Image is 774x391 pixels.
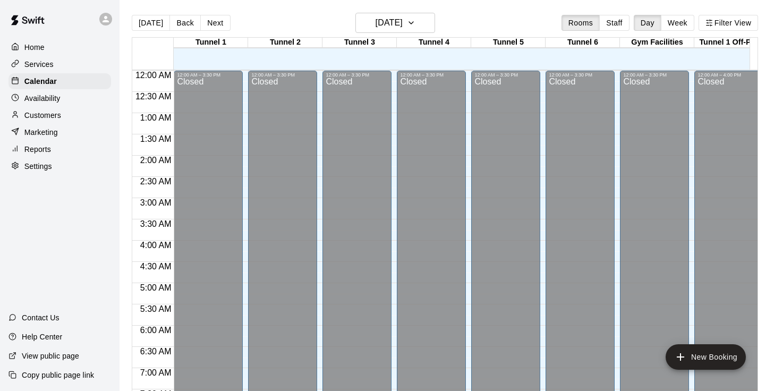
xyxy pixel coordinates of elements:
span: 1:00 AM [138,113,174,122]
span: 5:30 AM [138,304,174,313]
span: 1:30 AM [138,134,174,143]
span: 7:00 AM [138,368,174,377]
a: Calendar [8,73,111,89]
p: Marketing [24,127,58,138]
button: Week [661,15,694,31]
span: 2:30 AM [138,177,174,186]
p: Copy public page link [22,370,94,380]
span: 2:00 AM [138,156,174,165]
div: 12:00 AM – 3:30 PM [400,72,463,78]
p: View public page [22,351,79,361]
button: Rooms [562,15,600,31]
button: [DATE] [355,13,435,33]
div: 12:00 AM – 3:30 PM [474,72,537,78]
button: Staff [599,15,630,31]
div: Tunnel 1 [174,38,248,48]
p: Reports [24,144,51,155]
div: 12:00 AM – 3:30 PM [623,72,686,78]
p: Customers [24,110,61,121]
p: Availability [24,93,61,104]
p: Settings [24,161,52,172]
span: 6:00 AM [138,326,174,335]
button: Next [200,15,230,31]
span: 12:00 AM [133,71,174,80]
div: Gym Facilities [620,38,694,48]
span: 6:30 AM [138,347,174,356]
button: Back [169,15,201,31]
button: [DATE] [132,15,170,31]
div: 12:00 AM – 4:00 PM [698,72,760,78]
a: Services [8,56,111,72]
span: 12:30 AM [133,92,174,101]
a: Reports [8,141,111,157]
button: Day [634,15,661,31]
p: Services [24,59,54,70]
button: Filter View [699,15,758,31]
button: add [666,344,746,370]
div: 12:00 AM – 3:30 PM [549,72,611,78]
div: Tunnel 4 [397,38,471,48]
span: 3:30 AM [138,219,174,228]
a: Marketing [8,124,111,140]
div: Tunnel 5 [471,38,546,48]
a: Availability [8,90,111,106]
h6: [DATE] [376,15,403,30]
p: Calendar [24,76,57,87]
span: 4:00 AM [138,241,174,250]
div: 12:00 AM – 3:30 PM [251,72,314,78]
div: 12:00 AM – 3:30 PM [177,72,240,78]
span: 5:00 AM [138,283,174,292]
p: Home [24,42,45,53]
a: Customers [8,107,111,123]
a: Home [8,39,111,55]
div: Tunnel 1 Off-Peak [694,38,769,48]
div: 12:00 AM – 3:30 PM [326,72,388,78]
div: Tunnel 3 [322,38,397,48]
span: 4:30 AM [138,262,174,271]
a: Settings [8,158,111,174]
p: Contact Us [22,312,59,323]
p: Help Center [22,331,62,342]
span: 3:00 AM [138,198,174,207]
div: Tunnel 6 [546,38,620,48]
div: Tunnel 2 [248,38,322,48]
